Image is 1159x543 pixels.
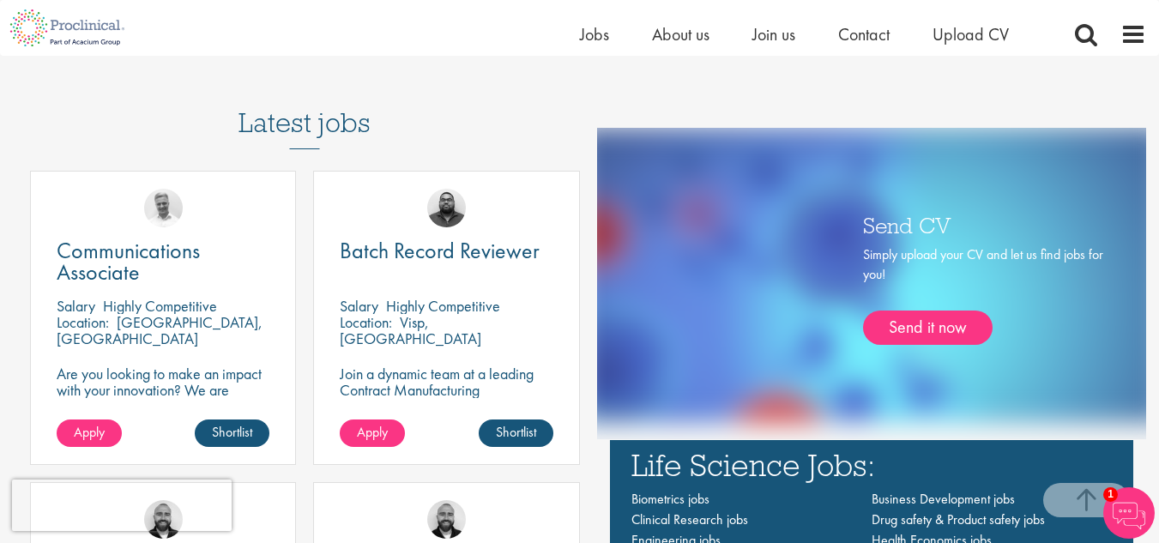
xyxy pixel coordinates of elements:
[340,236,540,265] span: Batch Record Reviewer
[652,23,709,45] a: About us
[144,189,183,227] img: Joshua Bye
[580,23,609,45] a: Jobs
[57,312,109,332] span: Location:
[863,245,1103,345] div: Simply upload your CV and let us find jobs for you!
[57,312,263,348] p: [GEOGRAPHIC_DATA], [GEOGRAPHIC_DATA]
[340,312,392,332] span: Location:
[195,419,269,447] a: Shortlist
[57,419,122,447] a: Apply
[340,419,405,447] a: Apply
[238,65,371,149] h3: Latest jobs
[12,480,232,531] iframe: reCAPTCHA
[631,510,748,528] a: Clinical Research jobs
[57,240,269,283] a: Communications Associate
[427,500,466,539] img: Jordan Kiely
[57,296,95,316] span: Salary
[752,23,795,45] a: Join us
[74,423,105,441] span: Apply
[386,296,500,316] p: Highly Competitive
[340,240,552,262] a: Batch Record Reviewer
[340,312,481,348] p: Visp, [GEOGRAPHIC_DATA]
[427,189,466,227] img: Ashley Bennett
[631,449,1113,480] h3: Life Science Jobs:
[872,490,1015,508] a: Business Development jobs
[933,23,1009,45] a: Upload CV
[340,365,552,447] p: Join a dynamic team at a leading Contract Manufacturing Organisation and contribute to groundbrea...
[838,23,890,45] a: Contact
[57,236,200,287] span: Communications Associate
[863,214,1103,236] h3: Send CV
[1103,487,1155,539] img: Chatbot
[103,296,217,316] p: Highly Competitive
[479,419,553,447] a: Shortlist
[631,490,709,508] a: Biometrics jobs
[1103,487,1118,502] span: 1
[57,365,269,463] p: Are you looking to make an impact with your innovation? We are working with a well-established ph...
[863,311,993,345] a: Send it now
[872,510,1045,528] a: Drug safety & Product safety jobs
[340,296,378,316] span: Salary
[357,423,388,441] span: Apply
